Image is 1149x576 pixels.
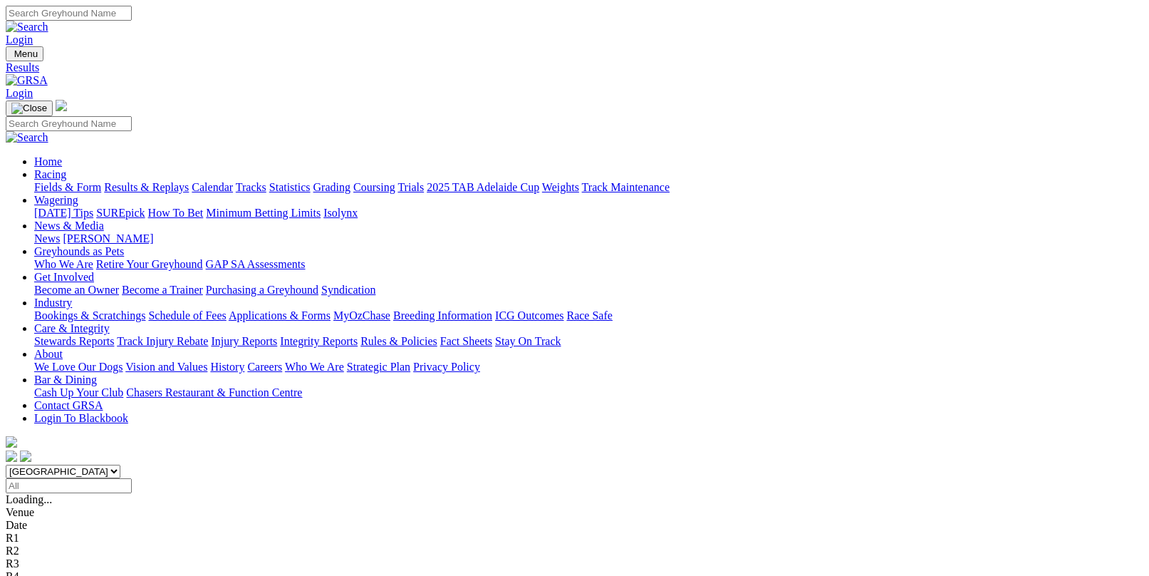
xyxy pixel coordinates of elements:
[34,412,128,424] a: Login To Blackbook
[34,386,1143,399] div: Bar & Dining
[6,131,48,144] img: Search
[495,309,563,322] a: ICG Outcomes
[192,181,233,193] a: Calendar
[34,194,78,206] a: Wagering
[6,451,17,462] img: facebook.svg
[34,220,104,232] a: News & Media
[125,361,207,373] a: Vision and Values
[360,335,437,347] a: Rules & Policies
[34,309,1143,322] div: Industry
[34,271,94,283] a: Get Involved
[34,284,1143,297] div: Get Involved
[34,297,72,309] a: Industry
[313,181,350,193] a: Grading
[34,207,1143,220] div: Wagering
[34,232,1143,245] div: News & Media
[148,309,226,322] a: Schedule of Fees
[280,335,358,347] a: Integrity Reports
[148,207,204,219] a: How To Bet
[206,258,306,270] a: GAP SA Assessments
[34,284,119,296] a: Become an Owner
[96,207,145,219] a: SUREpick
[14,48,38,59] span: Menu
[397,181,424,193] a: Trials
[495,335,561,347] a: Stay On Track
[34,232,60,245] a: News
[236,181,266,193] a: Tracks
[34,181,101,193] a: Fields & Form
[427,181,539,193] a: 2025 TAB Adelaide Cup
[582,181,670,193] a: Track Maintenance
[269,181,311,193] a: Statistics
[34,322,110,334] a: Care & Integrity
[6,506,1143,519] div: Venue
[210,361,244,373] a: History
[34,258,93,270] a: Who We Are
[34,361,1143,374] div: About
[229,309,331,322] a: Applications & Forms
[6,74,48,87] img: GRSA
[122,284,203,296] a: Become a Trainer
[34,348,63,360] a: About
[34,335,1143,348] div: Care & Integrity
[34,361,123,373] a: We Love Our Dogs
[542,181,579,193] a: Weights
[247,361,282,373] a: Careers
[96,258,203,270] a: Retire Your Greyhound
[6,101,53,116] button: Toggle navigation
[34,386,123,398] a: Cash Up Your Club
[34,309,145,322] a: Bookings & Scratchings
[347,361,410,373] a: Strategic Plan
[126,386,302,398] a: Chasers Restaurant & Function Centre
[206,284,318,296] a: Purchasing a Greyhound
[6,21,48,34] img: Search
[6,478,132,493] input: Select date
[34,245,124,257] a: Greyhounds as Pets
[6,34,33,46] a: Login
[440,335,492,347] a: Fact Sheets
[20,451,31,462] img: twitter.svg
[34,207,93,219] a: [DATE] Tips
[34,258,1143,271] div: Greyhounds as Pets
[393,309,492,322] a: Breeding Information
[11,103,47,114] img: Close
[211,335,277,347] a: Injury Reports
[104,181,189,193] a: Results & Replays
[34,335,114,347] a: Stewards Reports
[6,532,1143,545] div: R1
[6,87,33,99] a: Login
[285,361,344,373] a: Who We Are
[6,61,1143,74] a: Results
[6,6,132,21] input: Search
[566,309,612,322] a: Race Safe
[56,100,67,111] img: logo-grsa-white.png
[34,374,97,386] a: Bar & Dining
[323,207,358,219] a: Isolynx
[6,46,43,61] button: Toggle navigation
[413,361,480,373] a: Privacy Policy
[117,335,208,347] a: Track Injury Rebate
[333,309,390,322] a: MyOzChase
[6,116,132,131] input: Search
[6,545,1143,557] div: R2
[6,493,52,505] span: Loading...
[34,155,62,168] a: Home
[6,436,17,448] img: logo-grsa-white.png
[6,519,1143,532] div: Date
[63,232,153,245] a: [PERSON_NAME]
[34,168,66,180] a: Racing
[206,207,321,219] a: Minimum Betting Limits
[353,181,395,193] a: Coursing
[6,557,1143,570] div: R3
[34,399,103,411] a: Contact GRSA
[34,181,1143,194] div: Racing
[321,284,375,296] a: Syndication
